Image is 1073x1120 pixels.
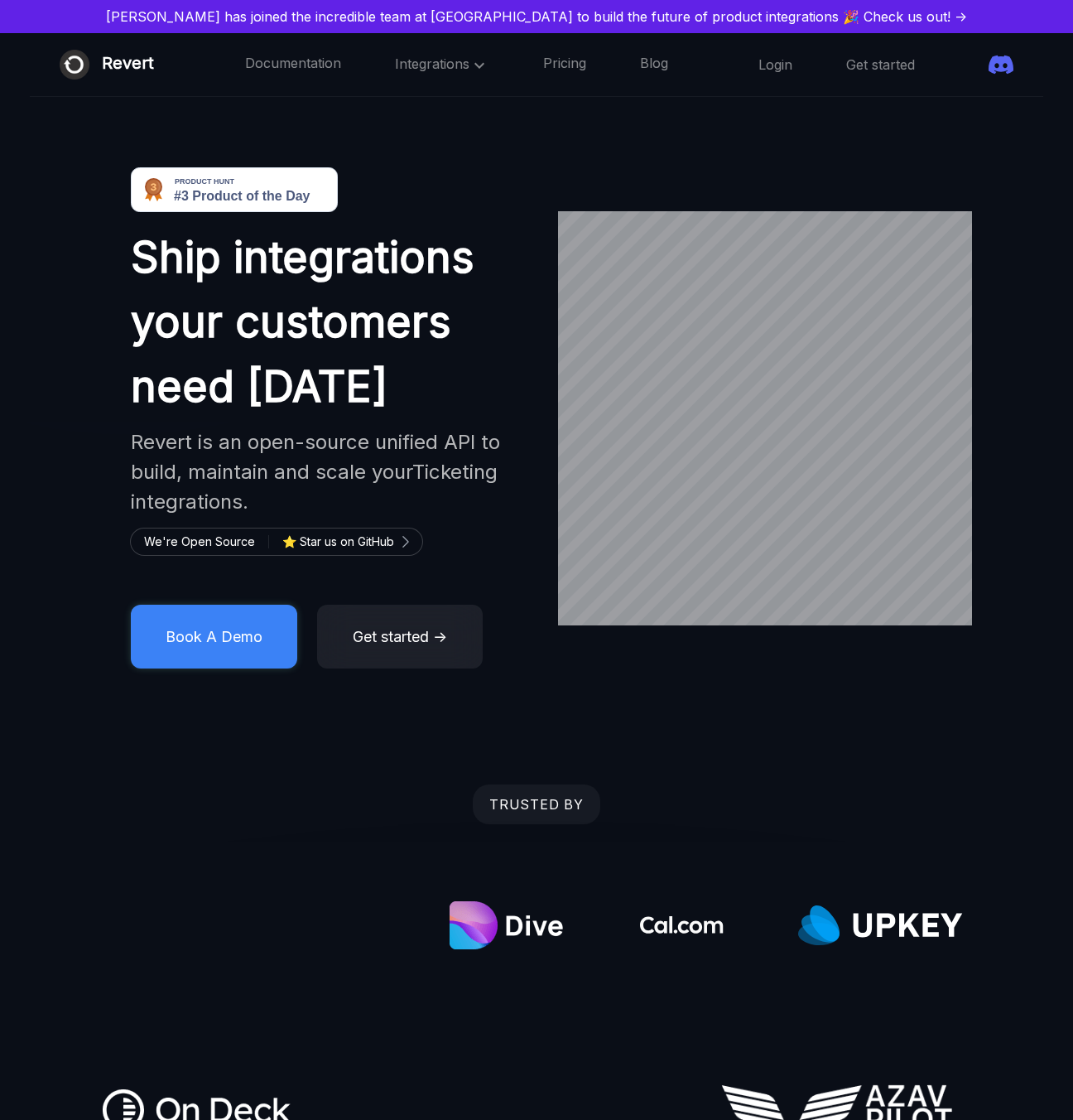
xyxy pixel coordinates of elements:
a: Login [758,56,792,74]
img: image [2,211,598,649]
img: Revert - Open-source unified API to build product integrations | Product Hunt [131,167,338,212]
span: Integrations [395,56,489,72]
a: [PERSON_NAME] has joined the incredible team at [GEOGRAPHIC_DATA] to build the future of product ... [7,7,1066,27]
button: Get started → [317,605,483,669]
img: Cal.com logo [640,916,724,934]
div: TRUSTED BY [473,784,600,824]
a: Get started [846,56,915,74]
img: Aristotle [110,856,375,995]
a: Blog [640,54,668,75]
span: Ticketing [412,460,498,484]
h2: Revert is an open-source unified API to build, maintain and scale your integrations. [131,427,528,517]
a: Pricing [543,54,586,75]
img: Upkey.com [798,884,964,967]
div: Revert [102,50,154,80]
img: Dive [450,901,565,949]
button: Book A Demo [131,605,297,669]
img: Revert logo [60,50,89,80]
a: Documentation [245,54,341,75]
a: ⭐ Star us on GitHub [282,532,407,552]
h1: Ship integrations your customers need [DATE] [131,225,528,419]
